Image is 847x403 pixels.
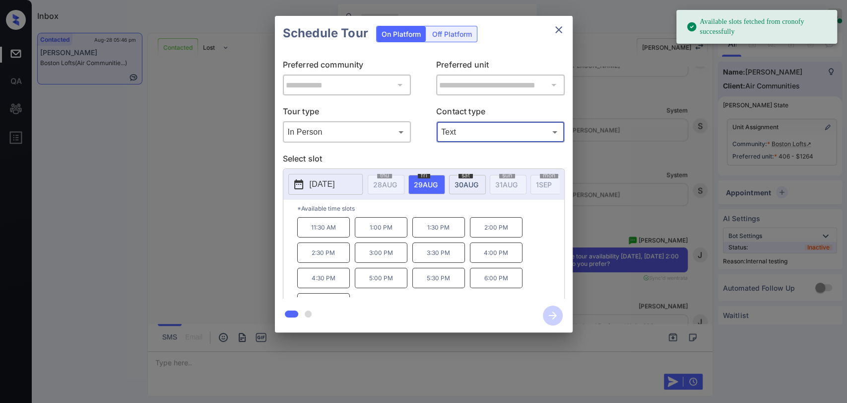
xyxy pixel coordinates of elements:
[427,26,477,42] div: Off Platform
[297,242,350,263] p: 2:30 PM
[297,293,350,314] p: 6:30 PM
[408,175,445,194] div: date-select
[283,153,565,168] p: Select slot
[285,124,409,140] div: In Person
[283,105,411,121] p: Tour type
[455,180,478,189] span: 30 AUG
[470,217,522,238] p: 2:00 PM
[412,242,465,263] p: 3:30 PM
[686,13,829,41] div: Available slots fetched from cronofy successfully
[310,178,335,190] p: [DATE]
[297,268,350,288] p: 4:30 PM
[439,124,562,140] div: Text
[297,200,564,217] p: *Available time slots
[377,26,426,42] div: On Platform
[436,59,565,75] p: Preferred unit
[418,172,430,178] span: fri
[355,268,407,288] p: 5:00 PM
[297,217,350,238] p: 11:30 AM
[470,242,522,263] p: 4:00 PM
[412,217,465,238] p: 1:30 PM
[458,172,473,178] span: sat
[275,16,376,51] h2: Schedule Tour
[288,174,363,195] button: [DATE]
[355,217,407,238] p: 1:00 PM
[414,180,438,189] span: 29 AUG
[449,175,486,194] div: date-select
[537,303,569,328] button: btn-next
[470,268,522,288] p: 6:00 PM
[412,268,465,288] p: 5:30 PM
[355,242,407,263] p: 3:00 PM
[436,105,565,121] p: Contact type
[549,20,569,40] button: close
[283,59,411,75] p: Preferred community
